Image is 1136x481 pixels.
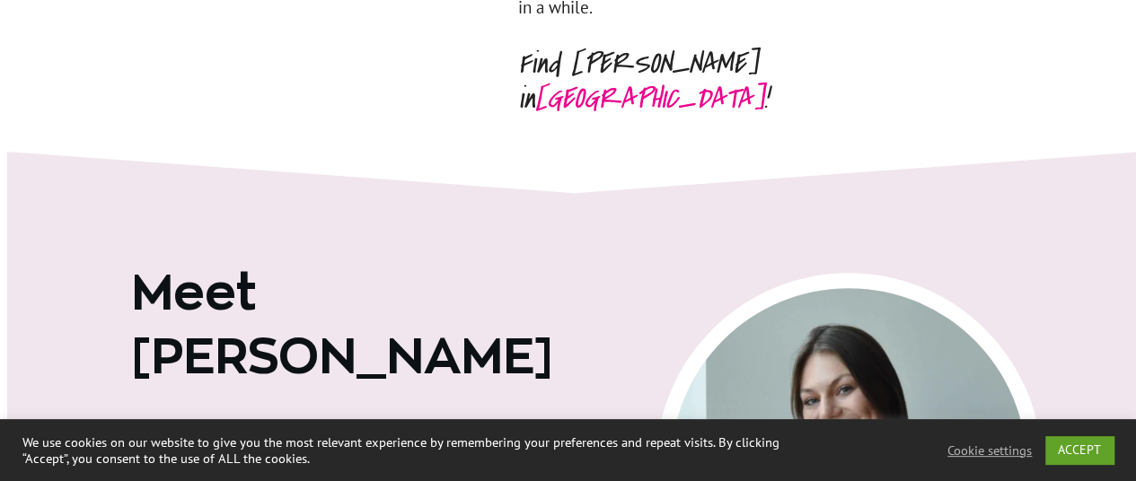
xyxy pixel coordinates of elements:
[518,43,758,118] span: Find [PERSON_NAME] in
[22,434,787,467] div: We use cookies on our website to give you the most relevant experience by remembering your prefer...
[131,265,553,383] span: Meet [PERSON_NAME]
[1045,436,1114,464] a: ACCEPT
[947,442,1032,459] a: Cookie settings
[764,78,768,119] span: !
[535,78,764,119] span: [GEOGRAPHIC_DATA]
